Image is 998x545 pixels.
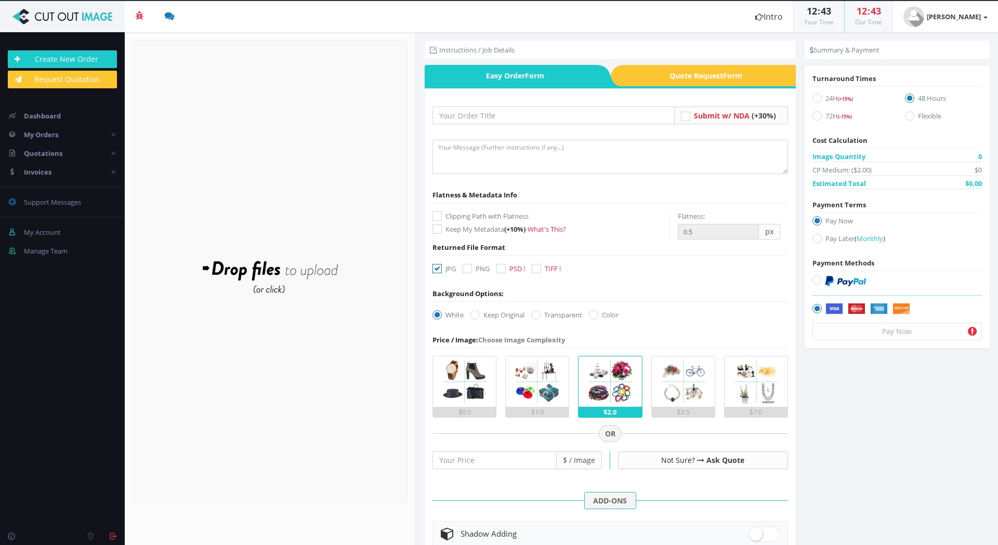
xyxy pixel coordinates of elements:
[658,356,708,407] img: 4.png
[812,93,889,107] label: 24H
[905,93,982,107] label: 48 Hours
[965,178,982,189] span: $0.00
[8,50,117,68] a: Create New Order
[531,310,582,320] label: Transparent
[825,303,910,315] img: Securely by Stripe
[463,263,490,274] label: PNG
[723,71,742,81] i: Form
[812,233,982,247] label: Pay Later
[752,111,776,121] span: (+30%)
[509,264,525,273] span: PSD !
[821,5,831,17] span: 43
[425,65,597,86] a: Easy OrderForm
[585,356,636,407] img: 3.png
[725,407,787,417] div: $7.0
[807,5,817,17] span: 12
[545,264,561,273] span: TIFF !
[812,151,865,162] span: Image Quantity
[433,407,496,417] div: $0.5
[927,12,981,21] strong: [PERSON_NAME]
[812,178,866,189] span: Estimated Total
[557,451,602,469] span: $ / Image
[425,65,597,86] span: Easy Order
[24,228,61,237] span: My Account
[430,45,515,55] li: Instructions / Job Details
[24,130,58,139] span: My Orders
[825,276,866,286] img: PayPal
[975,165,982,175] span: $0
[432,451,557,469] input: Your Price
[461,528,517,539] span: Shadow Adding
[694,111,776,121] a: Submit w/ NDA (+30%)
[589,310,619,320] label: Color
[579,407,641,417] div: $2.0
[838,94,853,103] a: (+15%)
[432,310,464,320] label: White
[432,224,669,234] label: Keep My Metadata -
[24,246,68,256] span: Manage Team
[812,165,872,175] span: CP Medium: ($2.00)
[504,224,526,234] span: (+10%)
[745,1,793,32] a: Intro
[871,5,881,17] span: 43
[812,74,876,83] span: Turnaround Times
[838,111,852,121] a: (-15%)
[432,211,669,221] label: Clipping Path with Flatness
[470,310,524,320] label: Keep Original
[432,107,675,124] input: Your Order Title
[706,455,744,465] a: Ask Quote
[812,258,874,268] span: Payment Methods
[432,335,478,344] span: Price / Image:
[978,151,982,162] span: 0
[506,407,569,417] div: $1.0
[838,113,852,120] span: (-15%)
[905,111,982,125] label: Flexible
[432,263,456,274] label: JPG
[661,455,695,465] span: Not Sure?
[525,71,544,81] i: Form
[432,243,505,252] span: Returned File Format
[903,6,924,27] img: user_default.jpg
[528,224,566,234] a: What's This?
[893,1,998,32] a: [PERSON_NAME]
[623,65,796,86] a: Quote RequestForm
[652,407,715,417] div: $3.5
[855,234,885,243] a: (Monthly)
[432,288,504,299] div: Background Options:
[24,167,51,177] span: Invoices
[857,5,867,17] span: 12
[867,5,871,17] span: :
[439,356,490,407] img: 1.png
[838,96,853,102] span: (+15%)
[432,335,565,345] div: Choose Image Complexity
[24,111,61,121] span: Dashboard
[855,18,882,26] small: Our Time
[812,200,866,209] span: Payment Terms
[694,111,750,121] span: Submit w/ NDA
[731,356,781,407] img: 5.png
[812,216,982,230] label: Pay Now
[812,111,889,125] label: 72H
[810,45,879,55] li: Summary & Payment
[8,71,117,88] a: Request Quotation
[24,149,62,158] span: Quotations
[804,18,834,26] small: Your Time
[432,190,517,200] span: Flatness & Metadata Info
[584,492,636,510] span: ADD-ONS
[817,5,821,17] span: :
[24,197,81,207] span: Support Messages
[812,136,868,145] span: Cost Calculation
[857,234,883,243] span: Monthly
[759,224,780,240] span: px
[512,356,562,407] img: 2.png
[678,211,705,221] label: Flatness:
[623,65,796,86] span: Quote Request
[8,9,117,24] img: Cut Out Image
[599,425,622,443] span: OR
